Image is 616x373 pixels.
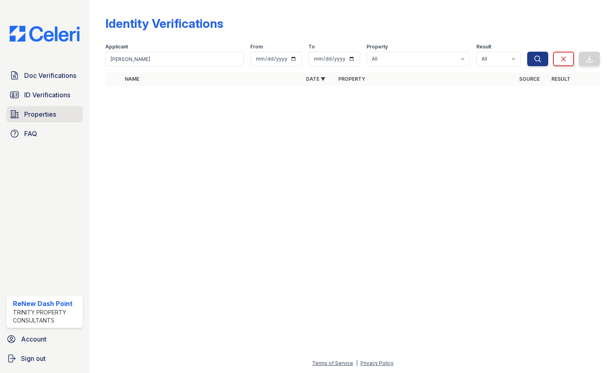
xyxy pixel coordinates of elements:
[6,87,83,103] a: ID Verifications
[476,44,491,50] label: Result
[551,76,570,82] a: Result
[338,76,365,82] a: Property
[105,16,223,31] div: Identity Verifications
[3,331,86,347] a: Account
[3,350,86,367] a: Sign out
[13,299,80,308] div: ReNew Dash Point
[13,308,80,325] div: Trinity Property Consultants
[360,360,394,366] a: Privacy Policy
[308,44,315,50] label: To
[125,76,139,82] a: Name
[356,360,358,366] div: |
[21,354,46,363] span: Sign out
[24,90,70,100] span: ID Verifications
[24,109,56,119] span: Properties
[6,67,83,84] a: Doc Verifications
[6,126,83,142] a: FAQ
[24,71,76,80] span: Doc Verifications
[24,129,37,138] span: FAQ
[3,26,86,42] img: CE_Logo_Blue-a8612792a0a2168367f1c8372b55b34899dd931a85d93a1a3d3e32e68fde9ad4.png
[519,76,540,82] a: Source
[105,52,244,66] input: Search by name or phone number
[367,44,388,50] label: Property
[105,44,128,50] label: Applicant
[312,360,353,366] a: Terms of Service
[21,334,46,344] span: Account
[306,76,325,82] a: Date ▼
[6,106,83,122] a: Properties
[250,44,263,50] label: From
